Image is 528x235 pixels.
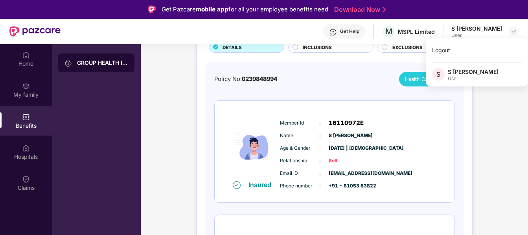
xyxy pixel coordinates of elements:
div: MSPL Limited [398,28,435,35]
span: DETAILS [223,44,242,51]
div: Policy No: [214,75,277,84]
img: Stroke [383,6,386,14]
span: M [385,27,392,36]
div: S [PERSON_NAME] [448,68,499,75]
div: User [448,75,499,82]
div: Insured [248,181,276,189]
img: svg+xml;base64,PHN2ZyB3aWR0aD0iMjAiIGhlaWdodD0iMjAiIHZpZXdCb3g9IjAgMCAyMCAyMCIgZmlsbD0ibm9uZSIgeG... [64,59,72,67]
span: Self [329,157,368,165]
div: GROUP HEALTH INSURANCE [77,59,128,67]
span: S [PERSON_NAME] [329,132,368,140]
img: icon [231,114,278,180]
span: Phone number [280,182,319,190]
span: : [319,119,321,127]
span: INCLUSIONS [303,44,332,51]
span: [DATE] | [DEMOGRAPHIC_DATA] [329,145,368,152]
span: 16110972E [329,118,364,128]
span: Age & Gender [280,145,319,152]
div: Get Pazcare for all your employee benefits need [162,5,328,14]
span: 0239848994 [242,75,277,83]
img: svg+xml;base64,PHN2ZyB4bWxucz0iaHR0cDovL3d3dy53My5vcmcvMjAwMC9zdmciIHdpZHRoPSIxNiIgaGVpZ2h0PSIxNi... [233,181,241,189]
span: EXCLUSIONS [392,44,423,51]
div: Get Help [340,28,359,35]
span: Name [280,132,319,140]
span: +91 - 81053 83822 [329,182,368,190]
div: S [PERSON_NAME] [451,25,502,32]
img: svg+xml;base64,PHN2ZyB3aWR0aD0iMjAiIGhlaWdodD0iMjAiIHZpZXdCb3g9IjAgMCAyMCAyMCIgZmlsbD0ibm9uZSIgeG... [22,82,30,90]
span: : [319,144,321,153]
img: Logo [148,6,156,13]
img: svg+xml;base64,PHN2ZyBpZD0iQmVuZWZpdHMiIHhtbG5zPSJodHRwOi8vd3d3LnczLm9yZy8yMDAwL3N2ZyIgd2lkdGg9Ij... [22,113,30,121]
strong: mobile app [196,6,228,13]
div: User [451,32,502,39]
span: : [319,169,321,178]
img: svg+xml;base64,PHN2ZyBpZD0iSG9zcGl0YWxzIiB4bWxucz0iaHR0cDovL3d3dy53My5vcmcvMjAwMC9zdmciIHdpZHRoPS... [22,144,30,152]
img: svg+xml;base64,PHN2ZyBpZD0iSG9tZSIgeG1sbnM9Imh0dHA6Ly93d3cudzMub3JnLzIwMDAvc3ZnIiB3aWR0aD0iMjAiIG... [22,51,30,59]
div: Logout [426,42,528,58]
span: Health Card [405,75,433,83]
span: S [436,70,440,79]
span: : [319,182,321,191]
span: [EMAIL_ADDRESS][DOMAIN_NAME] [329,170,368,177]
a: Download Now [334,6,383,14]
span: Email ID [280,170,319,177]
img: svg+xml;base64,PHN2ZyBpZD0iRHJvcGRvd24tMzJ4MzIiIHhtbG5zPSJodHRwOi8vd3d3LnczLm9yZy8yMDAwL3N2ZyIgd2... [511,28,517,35]
img: New Pazcare Logo [9,26,61,37]
span: Relationship [280,157,319,165]
span: Member Id [280,119,319,127]
img: svg+xml;base64,PHN2ZyBpZD0iQ2xhaW0iIHhtbG5zPSJodHRwOi8vd3d3LnczLm9yZy8yMDAwL3N2ZyIgd2lkdGg9IjIwIi... [22,175,30,183]
button: Health Card [399,72,455,86]
img: svg+xml;base64,PHN2ZyBpZD0iSGVscC0zMngzMiIgeG1sbnM9Imh0dHA6Ly93d3cudzMub3JnLzIwMDAvc3ZnIiB3aWR0aD... [329,28,337,36]
span: : [319,157,321,165]
span: : [319,132,321,140]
